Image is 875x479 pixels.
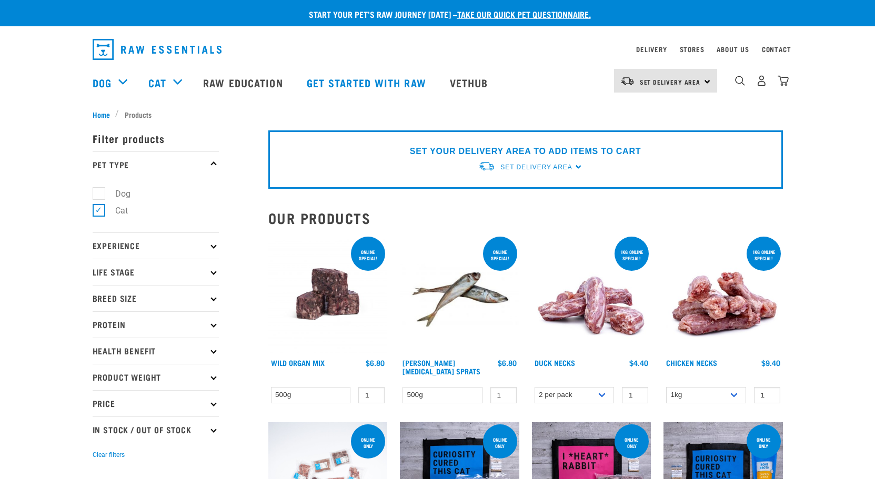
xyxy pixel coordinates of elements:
input: 1 [754,387,780,403]
input: 1 [490,387,517,403]
h2: Our Products [268,210,783,226]
div: online only [483,432,517,454]
p: Price [93,390,219,416]
img: Jack Mackarel Sparts Raw Fish For Dogs [400,235,519,354]
a: take our quick pet questionnaire. [457,12,591,16]
a: About Us [717,47,749,51]
span: Set Delivery Area [500,164,572,171]
button: Clear filters [93,450,125,460]
a: Vethub [439,62,501,104]
p: Life Stage [93,259,219,285]
img: home-icon@2x.png [778,75,789,86]
p: In Stock / Out Of Stock [93,416,219,443]
p: Pet Type [93,151,219,178]
div: 1kg online special! [615,244,649,266]
div: ONLINE SPECIAL! [351,244,385,266]
a: Wild Organ Mix [271,361,325,364]
p: SET YOUR DELIVERY AREA TO ADD ITEMS TO CART [410,145,641,158]
div: $6.80 [498,359,517,367]
p: Filter products [93,125,219,151]
a: Dog [93,75,112,90]
a: [PERSON_NAME][MEDICAL_DATA] Sprats [403,361,480,373]
input: 1 [358,387,385,403]
a: Chicken Necks [666,361,717,364]
input: 1 [622,387,648,403]
p: Product Weight [93,364,219,390]
a: Cat [148,75,166,90]
nav: breadcrumbs [93,109,783,120]
div: 1kg online special! [747,244,781,266]
img: user.png [756,75,767,86]
div: online only [747,432,781,454]
img: van-moving.png [478,161,495,172]
a: Raw Education [193,62,296,104]
label: Cat [98,204,132,217]
img: van-moving.png [620,76,635,86]
div: ONLINE ONLY [351,432,385,454]
p: Protein [93,311,219,338]
div: online only [615,432,649,454]
div: $4.40 [629,359,648,367]
div: $6.80 [366,359,385,367]
a: Contact [762,47,791,51]
a: Home [93,109,116,120]
p: Experience [93,232,219,259]
a: Stores [680,47,705,51]
a: Delivery [636,47,667,51]
img: Raw Essentials Logo [93,39,222,60]
img: Pile Of Duck Necks For Pets [532,235,651,354]
p: Health Benefit [93,338,219,364]
label: Dog [98,187,135,200]
img: home-icon-1@2x.png [735,76,745,86]
span: Home [93,109,110,120]
nav: dropdown navigation [84,35,791,64]
img: Wild Organ Mix [268,235,388,354]
a: Duck Necks [535,361,575,364]
img: Pile Of Chicken Necks For Pets [663,235,783,354]
span: Set Delivery Area [640,80,701,84]
p: Breed Size [93,285,219,311]
a: Get started with Raw [296,62,439,104]
div: ONLINE SPECIAL! [483,244,517,266]
div: $9.40 [761,359,780,367]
